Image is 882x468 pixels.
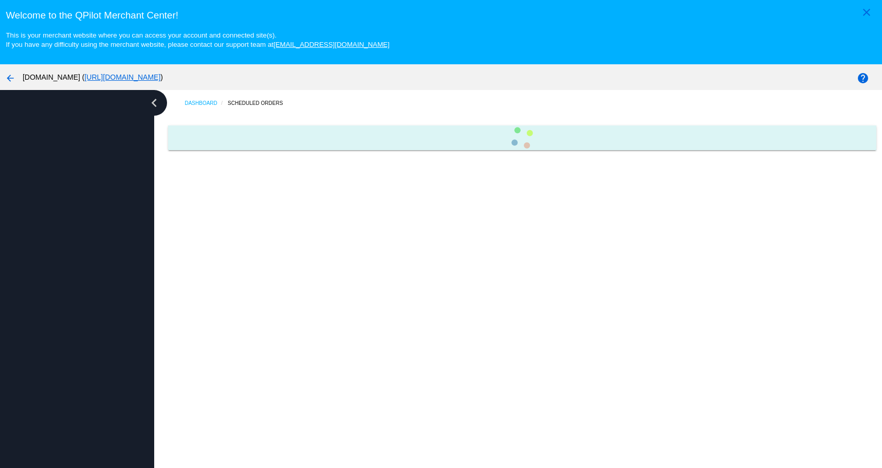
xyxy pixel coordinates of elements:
i: chevron_left [146,95,162,111]
mat-icon: arrow_back [4,72,16,84]
mat-icon: help [857,72,869,84]
a: [URL][DOMAIN_NAME] [84,73,160,81]
mat-icon: close [860,6,873,19]
a: Scheduled Orders [228,95,292,111]
h3: Welcome to the QPilot Merchant Center! [6,10,876,21]
small: This is your merchant website where you can access your account and connected site(s). If you hav... [6,31,389,48]
a: Dashboard [185,95,228,111]
span: [DOMAIN_NAME] ( ) [23,73,163,81]
a: [EMAIL_ADDRESS][DOMAIN_NAME] [273,41,390,48]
